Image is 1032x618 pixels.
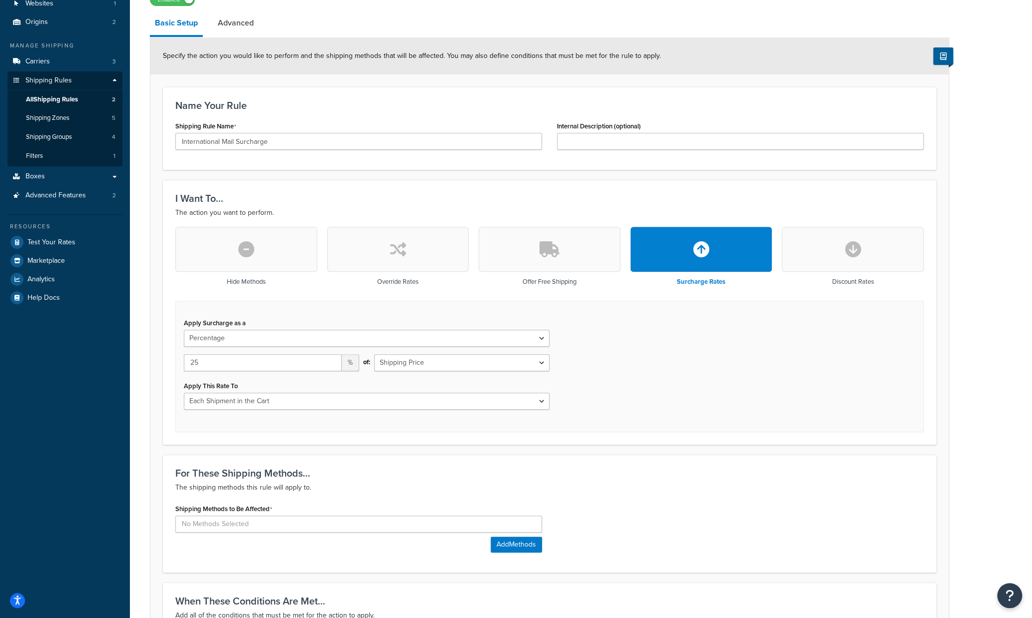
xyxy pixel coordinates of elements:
h3: Surcharge Rates [677,278,725,285]
span: Test Your Rates [27,238,75,247]
span: 1 [113,152,115,160]
span: of: [363,355,370,369]
span: 2 [112,191,116,200]
span: % [342,354,359,371]
a: Origins2 [7,13,122,31]
span: Filters [26,152,43,160]
span: Origins [25,18,48,26]
a: Filters1 [7,147,122,165]
label: Apply This Rate To [184,382,238,390]
span: Shipping Rules [25,76,72,85]
li: Filters [7,147,122,165]
div: Resources [7,222,122,231]
span: Marketplace [27,257,65,265]
a: AllShipping Rules2 [7,90,122,109]
li: Origins [7,13,122,31]
span: Help Docs [27,294,60,302]
button: AddMethods [491,537,542,553]
a: Marketplace [7,252,122,270]
h3: Hide Methods [227,278,266,285]
h3: Offer Free Shipping [522,278,576,285]
h3: I Want To... [175,193,924,204]
span: 3 [112,57,116,66]
label: Shipping Rule Name [175,122,236,130]
span: 2 [112,18,116,26]
button: Open Resource Center [997,583,1022,608]
p: The action you want to perform. [175,207,924,219]
a: Test Your Rates [7,233,122,251]
span: Boxes [25,172,45,181]
span: 4 [112,133,115,141]
h3: Name Your Rule [175,100,924,111]
input: No Methods Selected [175,516,542,533]
span: All Shipping Rules [26,95,78,104]
li: Shipping Zones [7,109,122,127]
label: Internal Description (optional) [557,122,641,130]
a: Carriers3 [7,52,122,71]
h3: When These Conditions Are Met... [175,596,924,607]
a: Shipping Rules [7,71,122,90]
span: Shipping Groups [26,133,72,141]
li: Shipping Groups [7,128,122,146]
span: Analytics [27,275,55,284]
h3: For These Shipping Methods... [175,468,924,479]
p: The shipping methods this rule will apply to. [175,482,924,494]
label: Apply Surcharge as a [184,319,246,327]
li: Shipping Rules [7,71,122,166]
a: Analytics [7,270,122,288]
div: Manage Shipping [7,41,122,50]
a: Help Docs [7,289,122,307]
h3: Override Rates [377,278,419,285]
span: Specify the action you would like to perform and the shipping methods that will be affected. You ... [163,50,661,61]
button: Show Help Docs [933,47,953,65]
a: Advanced [213,11,259,35]
a: Boxes [7,167,122,186]
li: Carriers [7,52,122,71]
span: Carriers [25,57,50,66]
a: Advanced Features2 [7,186,122,205]
li: Advanced Features [7,186,122,205]
h3: Discount Rates [832,278,874,285]
a: Basic Setup [150,11,203,37]
span: Advanced Features [25,191,86,200]
span: 2 [112,95,115,104]
span: Shipping Zones [26,114,69,122]
a: Shipping Groups4 [7,128,122,146]
span: 5 [112,114,115,122]
a: Shipping Zones5 [7,109,122,127]
label: Shipping Methods to Be Affected [175,505,272,513]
